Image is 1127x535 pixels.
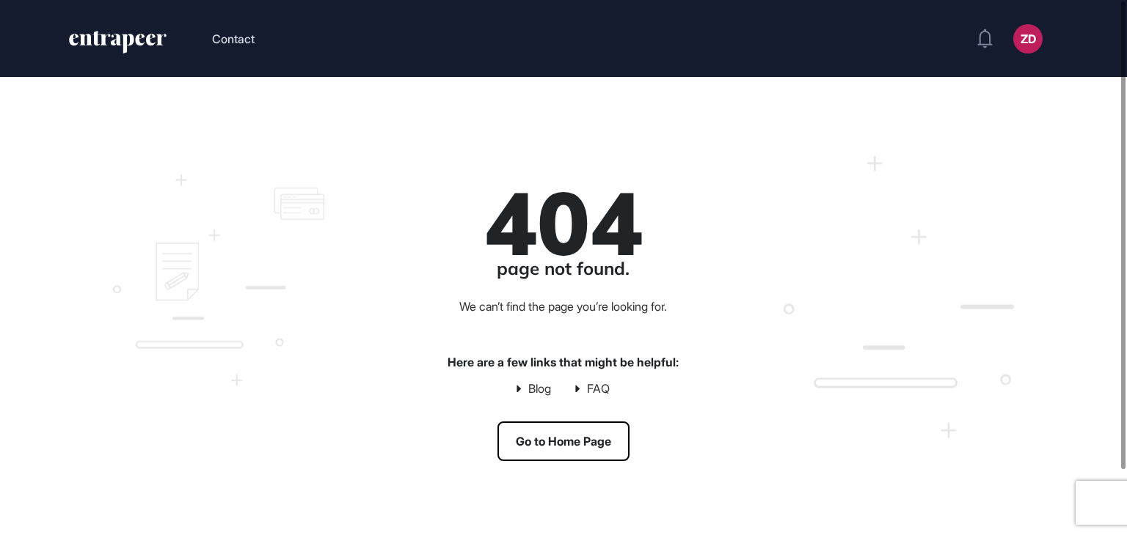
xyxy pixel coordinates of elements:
div: page not found. [497,259,630,277]
div: 404 [484,185,643,259]
a: FAQ [587,382,610,396]
button: Contact [212,29,255,48]
a: Go to Home Page [497,421,630,461]
button: ZD [1013,24,1043,53]
a: entrapeer-logo [68,31,168,59]
a: Blog [528,382,551,396]
div: Here are a few links that might be helpful: [448,356,679,368]
div: We can’t find the page you’re looking for. [459,300,667,312]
